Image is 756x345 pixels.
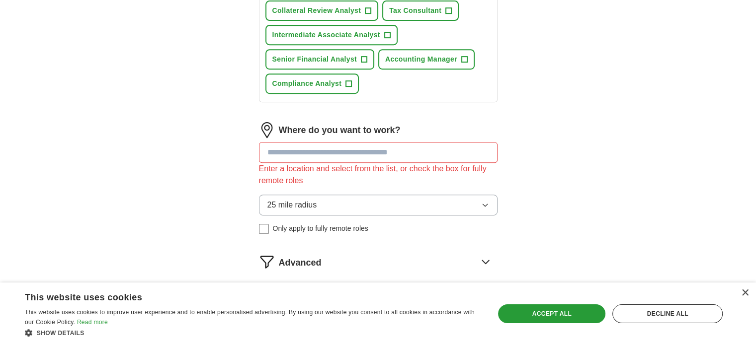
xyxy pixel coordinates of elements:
[267,199,317,211] span: 25 mile radius
[259,122,275,138] img: location.png
[265,49,374,69] button: Senior Financial Analyst
[279,256,322,270] span: Advanced
[259,195,498,215] button: 25 mile radius
[741,289,749,297] div: Close
[25,328,481,338] div: Show details
[273,223,368,234] span: Only apply to fully remote roles
[612,304,723,323] div: Decline all
[259,224,269,234] input: Only apply to fully remote roles
[37,330,84,337] span: Show details
[385,54,457,65] span: Accounting Manager
[378,49,475,69] button: Accounting Manager
[25,309,475,326] span: This website uses cookies to improve user experience and to enable personalised advertising. By u...
[272,5,361,16] span: Collateral Review Analyst
[77,319,108,326] a: Read more, opens a new window
[272,78,342,89] span: Compliance Analyst
[25,288,456,303] div: This website uses cookies
[265,0,379,21] button: Collateral Review Analyst
[265,25,398,45] button: Intermediate Associate Analyst
[259,254,275,270] img: filter
[382,0,459,21] button: Tax Consultant
[259,163,498,187] div: Enter a location and select from the list, or check the box for fully remote roles
[272,30,380,40] span: Intermediate Associate Analyst
[279,124,401,137] label: Where do you want to work?
[272,54,357,65] span: Senior Financial Analyst
[498,304,605,323] div: Accept all
[389,5,441,16] span: Tax Consultant
[265,73,359,94] button: Compliance Analyst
